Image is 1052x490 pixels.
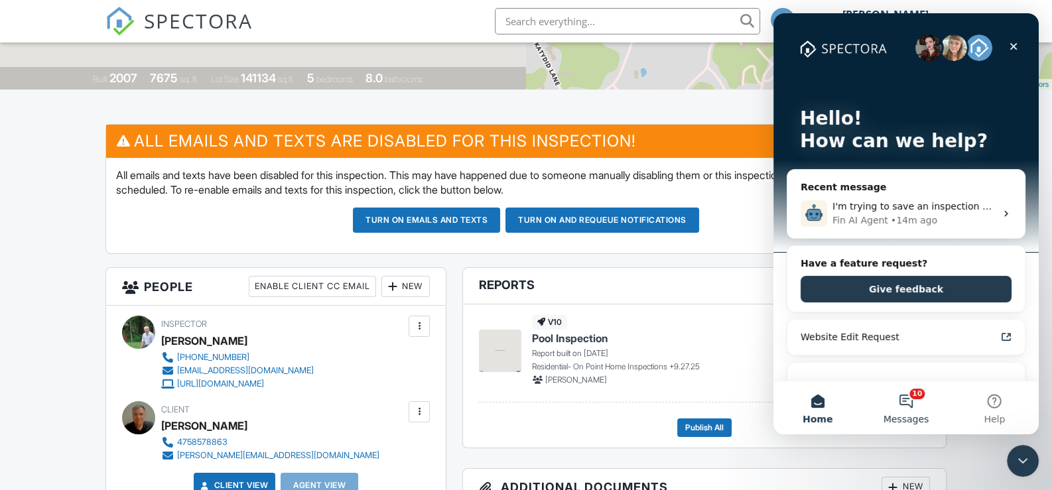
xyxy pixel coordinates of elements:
button: Messages [88,368,176,421]
span: bathrooms [385,74,423,84]
h3: People [106,268,446,306]
span: SPECTORA [144,7,253,34]
div: 2007 [109,71,137,85]
div: Website Edit Request [27,317,222,331]
a: [URL][DOMAIN_NAME] [161,377,314,391]
div: New [381,276,430,297]
div: Close [228,21,252,45]
img: The Best Home Inspection Software - Spectora [105,7,135,36]
a: Website Edit Request [19,312,246,336]
div: • 14m ago [117,200,164,214]
span: I'm trying to save an inspection and it says save failed. try again in 30 seconds [59,188,427,198]
span: Client [161,404,190,414]
a: SPECTORA [105,18,253,46]
div: 4758578863 [177,437,228,448]
iframe: Intercom live chat [1007,445,1039,477]
div: [PERSON_NAME][EMAIL_ADDRESS][DOMAIN_NAME] [177,450,379,461]
span: bedrooms [316,74,353,84]
div: [PERSON_NAME] [161,416,247,436]
span: Help [210,401,231,410]
span: Built [93,74,107,84]
button: Help [177,368,265,421]
p: All emails and texts have been disabled for this inspection. This may have happened due to someon... [116,168,937,198]
div: [PERSON_NAME] [842,8,928,21]
div: [URL][DOMAIN_NAME] [177,379,264,389]
a: [PERSON_NAME][EMAIL_ADDRESS][DOMAIN_NAME] [161,449,379,462]
span: Messages [110,401,156,410]
span: Lot Size [211,74,239,84]
div: [EMAIL_ADDRESS][DOMAIN_NAME] [177,365,314,376]
button: Give feedback [27,263,238,289]
a: [EMAIL_ADDRESS][DOMAIN_NAME] [161,364,314,377]
div: 7675 [150,71,178,85]
button: Turn on emails and texts [353,208,500,233]
div: [PHONE_NUMBER] [177,352,249,363]
span: Inspector [161,319,207,329]
h2: Have a feature request? [27,243,238,257]
span: Home [29,401,59,410]
button: Turn on and Requeue Notifications [505,208,699,233]
input: Search everything... [495,8,760,34]
a: [PHONE_NUMBER] [161,351,314,364]
span: sq. ft. [180,74,198,84]
iframe: Intercom live chat [773,13,1039,434]
div: Fin AI Agent [59,200,115,214]
div: 5 [307,71,314,85]
a: 4758578863 [161,436,379,449]
div: 8.0 [365,71,383,85]
div: Enable Client CC Email [249,276,376,297]
div: 141134 [241,71,276,85]
div: [PERSON_NAME] [161,331,247,351]
h3: All emails and texts are disabled for this inspection! [106,125,947,157]
span: sq.ft. [278,74,295,84]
